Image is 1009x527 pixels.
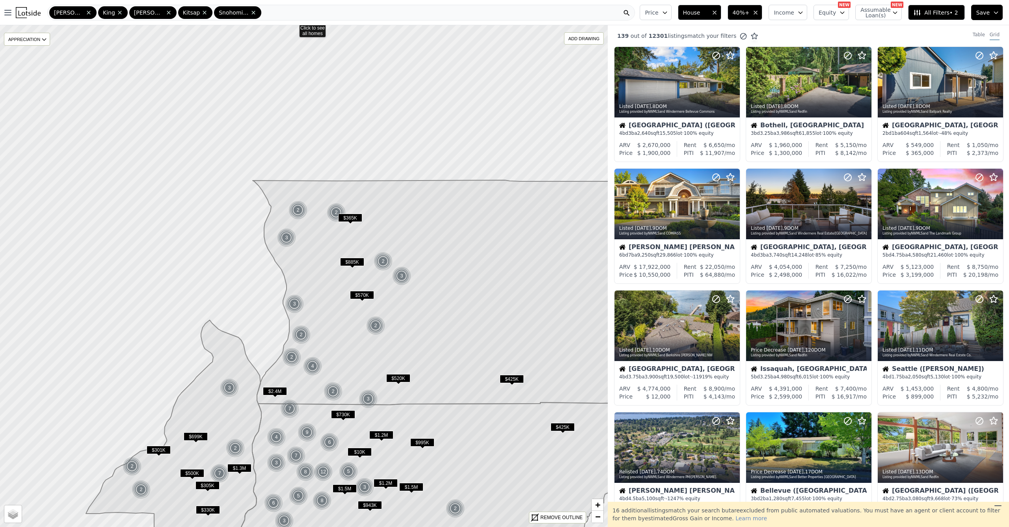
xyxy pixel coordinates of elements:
[694,271,735,279] div: /mo
[751,347,868,353] div: Price Decrease , 120 DOM
[860,7,886,18] span: Assumable Loan(s)
[684,393,694,400] div: PITI
[635,347,651,353] time: 2025-08-12 21:09
[637,130,651,136] span: 2,640
[227,464,251,475] div: $1.3M
[700,272,724,278] span: $ 64,880
[751,469,868,475] div: Price Decrease , 17 DOM
[619,366,626,372] img: House
[645,374,658,380] span: 3,900
[324,382,343,401] img: g1.png
[227,464,251,472] span: $1.3M
[799,374,812,380] span: 6,015
[180,469,204,480] div: $500K
[828,141,867,149] div: /mo
[877,290,1003,406] a: Listed [DATE],11DOMListing provided byNWMLSand Windermere Real Estate Co.HouseSeattle ([PERSON_NA...
[906,150,934,156] span: $ 365,000
[338,214,362,222] span: $365K
[220,378,239,397] img: g1.png
[882,374,998,380] div: 4 bd 1.75 ba sqft lot · 100% equity
[787,347,804,353] time: 2025-08-12 20:22
[289,201,308,220] img: g1.png
[282,348,302,367] img: g1.png
[637,150,671,156] span: $ 1,900,000
[659,252,676,258] span: 29,866
[767,104,783,109] time: 2025-08-13 23:51
[882,347,999,353] div: Listed , 11 DOM
[340,258,364,266] span: $885K
[374,252,393,271] img: g1.png
[16,7,41,18] img: Lotside
[832,393,856,400] span: $ 16,917
[696,263,735,271] div: /mo
[751,488,867,495] div: Bellevue ([GEOGRAPHIC_DATA])
[640,469,656,475] time: 2025-08-11 16:49
[733,9,750,17] span: 40%+
[898,225,914,231] time: 2025-08-12 22:47
[614,290,739,406] a: Listed [DATE],10DOMListing provided byNWMLSand Berkshire [PERSON_NAME] NWHouse[GEOGRAPHIC_DATA], ...
[787,469,804,475] time: 2025-08-11 16:13
[918,130,932,136] span: 1,564
[746,168,871,284] a: Listed [DATE],9DOMListing provided byNWMLSand Windermere Real Estate/[GEOGRAPHIC_DATA]House[GEOGR...
[694,149,735,157] div: /mo
[619,488,735,495] div: [PERSON_NAME] [PERSON_NAME] ([PERSON_NAME][GEOGRAPHIC_DATA][PERSON_NAME])
[700,264,724,270] span: $ 22,050
[619,385,630,393] div: ARV
[769,272,802,278] span: $ 2,498,000
[296,462,315,481] img: g1.png
[751,385,762,393] div: ARV
[906,142,934,148] span: $ 549,000
[369,431,393,442] div: $1.2M
[751,231,868,236] div: Listing provided by NWMLS and Windermere Real Estate/[GEOGRAPHIC_DATA]
[684,141,696,149] div: Rent
[619,149,633,157] div: Price
[619,347,736,353] div: Listed , 10 DOM
[619,122,626,128] img: House
[751,103,868,110] div: Listed , 8 DOM
[815,393,825,400] div: PITI
[684,149,694,157] div: PITI
[500,375,524,383] span: $425K
[619,103,736,110] div: Listed , 8 DOM
[226,439,245,458] div: 2
[320,433,339,452] div: 6
[220,378,239,397] div: 3
[967,393,988,400] span: $ 5,232
[776,130,790,136] span: 3,986
[366,316,385,335] div: 2
[184,432,208,441] span: $699K
[751,225,868,231] div: Listed , 9 DOM
[637,385,671,392] span: $ 4,774,000
[799,130,815,136] span: 61,855
[637,252,651,258] span: 9,250
[882,231,999,236] div: Listing provided by NWMLS and The Landmark Group
[815,141,828,149] div: Rent
[410,438,434,447] span: $995K
[646,393,670,400] span: $ 12,000
[619,141,630,149] div: ARV
[882,366,889,372] img: House
[815,271,825,279] div: PITI
[333,484,357,493] span: $1.5M
[882,263,894,271] div: ARV
[392,266,411,285] div: 3
[825,271,867,279] div: /mo
[280,399,299,418] div: 7
[374,252,393,271] div: 2
[614,47,739,162] a: Listed [DATE],8DOMListing provided byNWMLSand Windermere Bellevue CommonsHouse[GEOGRAPHIC_DATA] (...
[825,393,867,400] div: /mo
[659,130,676,136] span: 15,505
[350,291,374,299] span: $570K
[348,448,372,459] div: $10K
[195,481,220,493] div: $305K
[327,203,346,222] img: g1.png
[751,374,867,380] div: 5 bd 3.25 ba sqft lot · 100% equity
[815,385,828,393] div: Rent
[287,446,306,465] img: g1.png
[967,142,988,148] span: $ 1,050
[855,5,902,20] button: Assumable Loan(s)
[882,141,894,149] div: ARV
[751,366,867,374] div: Issaquah, [GEOGRAPHIC_DATA]
[355,478,374,497] img: g1.png
[882,366,998,374] div: Seattle ([PERSON_NAME])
